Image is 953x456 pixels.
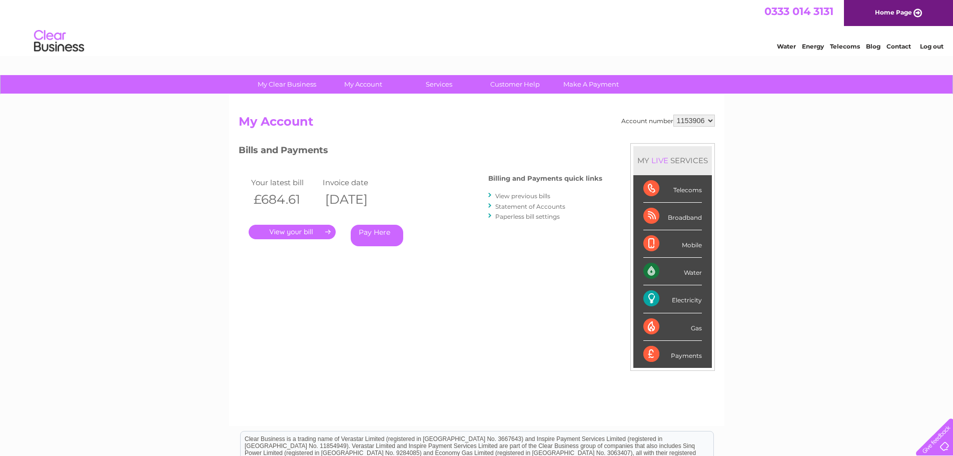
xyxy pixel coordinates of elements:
[495,192,550,200] a: View previous bills
[866,43,880,50] a: Blog
[764,5,833,18] a: 0333 014 3131
[550,75,632,94] a: Make A Payment
[320,176,392,189] td: Invoice date
[621,115,715,127] div: Account number
[249,189,321,210] th: £684.61
[241,6,713,49] div: Clear Business is a trading name of Verastar Limited (registered in [GEOGRAPHIC_DATA] No. 3667643...
[495,203,565,210] a: Statement of Accounts
[886,43,911,50] a: Contact
[474,75,556,94] a: Customer Help
[643,285,702,313] div: Electricity
[249,176,321,189] td: Your latest bill
[249,225,336,239] a: .
[633,146,712,175] div: MY SERVICES
[802,43,824,50] a: Energy
[398,75,480,94] a: Services
[830,43,860,50] a: Telecoms
[643,341,702,368] div: Payments
[239,115,715,134] h2: My Account
[246,75,328,94] a: My Clear Business
[649,156,670,165] div: LIVE
[643,175,702,203] div: Telecoms
[920,43,943,50] a: Log out
[320,189,392,210] th: [DATE]
[777,43,796,50] a: Water
[322,75,404,94] a: My Account
[488,175,602,182] h4: Billing and Payments quick links
[643,230,702,258] div: Mobile
[34,26,85,57] img: logo.png
[239,143,602,161] h3: Bills and Payments
[351,225,403,246] a: Pay Here
[495,213,560,220] a: Paperless bill settings
[643,203,702,230] div: Broadband
[643,313,702,341] div: Gas
[643,258,702,285] div: Water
